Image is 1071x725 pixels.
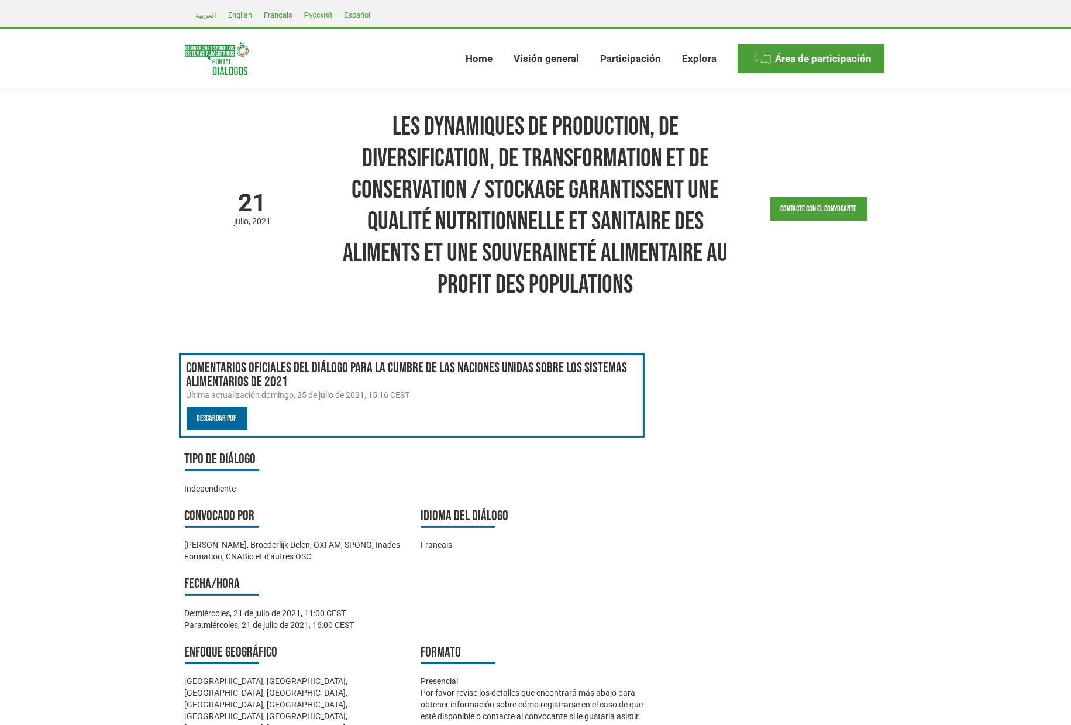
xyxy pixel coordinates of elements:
[332,111,739,301] h1: Les dynamiques de production, de diversification, de transformation et de conservation / stockage...
[252,217,271,226] span: 2021
[185,449,409,471] h3: Tipo de diálogo
[187,407,247,430] a: Descargar PDF
[514,53,579,65] span: Visión general
[421,687,645,722] p: Por favor revise los detalles que encontrará más abajo para obtener información sobre cómo regist...
[421,675,645,687] div: Presencial
[304,11,332,19] span: Русский
[775,53,872,65] span: Área de participación
[298,8,338,22] a: Русский
[185,483,409,494] div: Independiente
[754,50,772,67] img: Menu icon
[258,8,298,22] a: Français
[187,389,638,401] div: Última actualización:
[185,506,409,528] h3: Convocado por
[185,191,321,215] span: 21
[234,217,252,226] span: julio
[196,609,346,618] time: miércoles, 21 de julio de 2021, 11:00 CEST
[421,539,645,551] div: Français
[222,8,258,22] a: English
[185,539,409,562] div: [PERSON_NAME], Broederlijk Delen, OXFAM, SPONG, Inades-Formation, CNABio et d'autres OSC
[195,11,216,19] span: العربية
[185,574,409,596] h3: Fecha/hora
[190,8,222,22] a: العربية
[338,8,376,22] a: Español
[204,620,354,630] time: miércoles, 21 de julio de 2021, 16:00 CEST
[185,42,249,75] img: Food Systems Summit Dialogues
[187,361,638,389] h3: Comentarios oficiales del Diálogo para la Cumbre de las Naciones Unidas sobre los Sistemas Alimen...
[185,642,409,664] h3: Enfoque geográfico
[264,11,292,19] span: Français
[262,390,410,400] time: domingo, 25 de julio de 2021, 15:16 CEST
[344,11,370,19] span: Español
[466,53,493,65] span: Home
[600,53,661,65] span: Participación
[228,11,252,19] span: English
[421,506,645,528] h3: Idioma del Diálogo
[185,607,409,631] div: De: Para:
[421,642,645,664] h3: Formato
[770,197,867,221] a: Contacte con el convocante
[682,53,717,65] span: Explora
